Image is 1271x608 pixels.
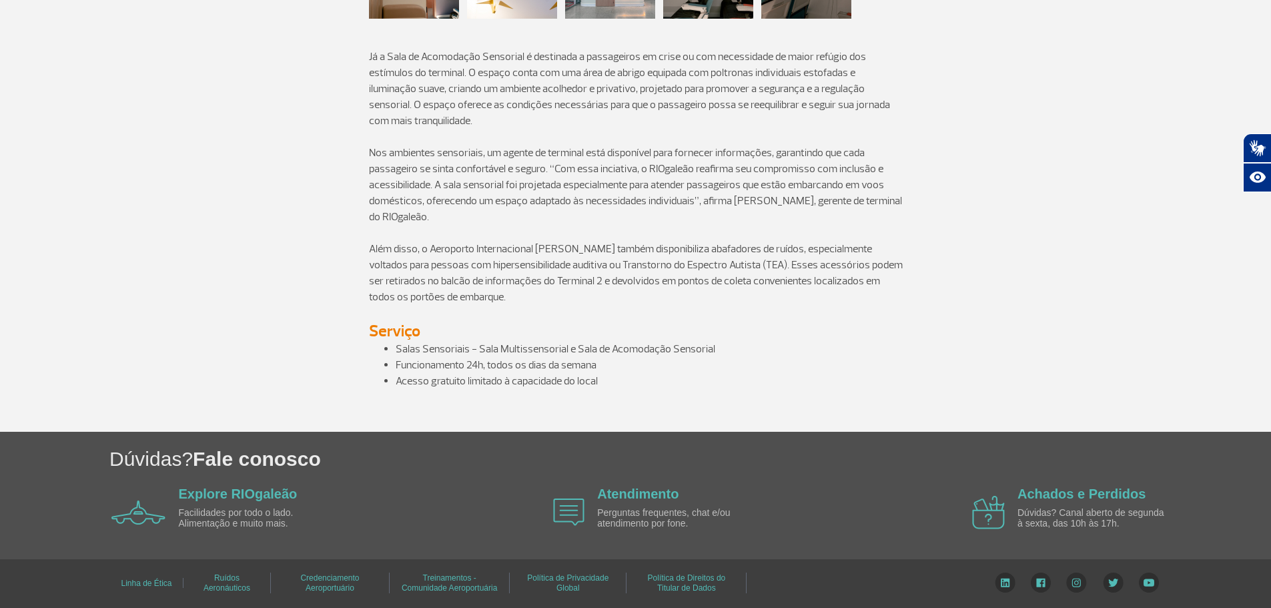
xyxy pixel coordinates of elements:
div: Plugin de acessibilidade da Hand Talk. [1243,133,1271,192]
li: Funcionamento 24h, todos os dias da semana [396,357,903,373]
img: airplane icon [111,501,165,525]
p: Dúvidas? Canal aberto de segunda à sexta, das 10h às 17h. [1017,508,1171,529]
img: YouTube [1139,573,1159,593]
a: Atendimento [597,487,679,501]
a: Achados e Perdidos [1017,487,1146,501]
a: Ruídos Aeronáuticos [203,569,250,597]
p: Perguntas frequentes, chat e/ou atendimento por fone. [597,508,751,529]
a: Explore RIOgaleão [179,487,298,501]
img: Twitter [1103,573,1124,593]
button: Abrir tradutor de língua de sinais. [1243,133,1271,163]
h1: Dúvidas? [109,445,1271,473]
a: Política de Privacidade Global [527,569,608,597]
a: Credenciamento Aeroportuário [300,569,359,597]
h4: Serviço [369,321,903,341]
p: Já a Sala de Acomodação Sensorial é destinada a passageiros em crise ou com necessidade de maior ... [369,49,903,129]
a: Treinamentos - Comunidade Aeroportuária [402,569,497,597]
img: Instagram [1066,573,1087,593]
img: airplane icon [553,499,584,526]
a: Linha de Ética [121,574,171,593]
img: Facebook [1031,573,1051,593]
span: Fale conosco [193,448,321,470]
li: Acesso gratuito limitado à capacidade do local [396,373,903,389]
p: Facilidades por todo o lado. Alimentação e muito mais. [179,508,332,529]
p: Nos ambientes sensoriais, um agente de terminal está disponível para fornecer informações, garant... [369,145,903,225]
img: airplane icon [972,496,1005,529]
li: Salas Sensoriais - Sala Multissensorial e Sala de Acomodação Sensorial [396,341,903,357]
img: LinkedIn [995,573,1015,593]
a: Política de Direitos do Titular de Dados [648,569,726,597]
p: Além disso, o Aeroporto Internacional [PERSON_NAME] também disponibiliza abafadores de ruídos, es... [369,241,903,305]
button: Abrir recursos assistivos. [1243,163,1271,192]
